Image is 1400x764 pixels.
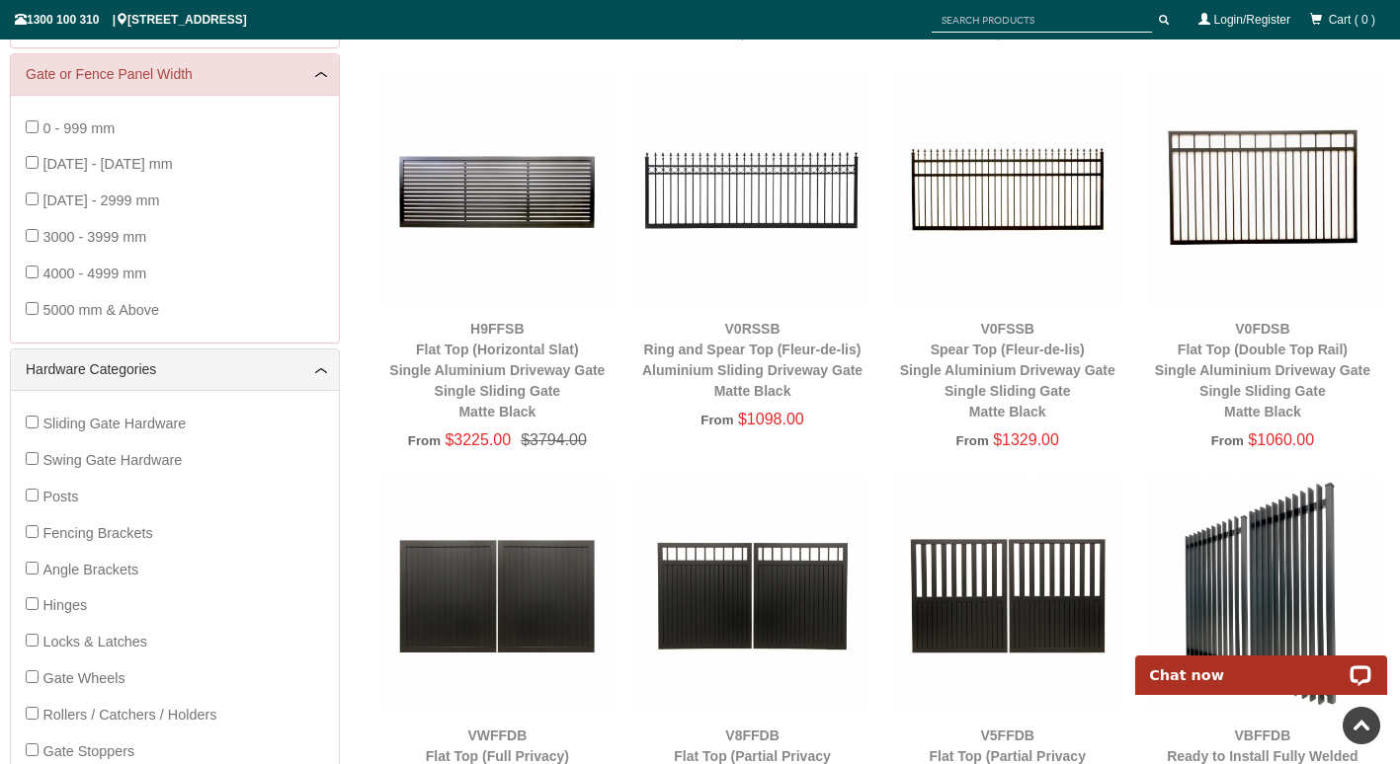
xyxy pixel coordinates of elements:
img: V8FFDB - Flat Top (Partial Privacy approx.85%) - Double Aluminium Driveway Gates - Double Swing G... [634,478,869,713]
a: H9FFSBFlat Top (Horizontal Slat)Single Aluminium Driveway GateSingle Sliding GateMatte Black [389,321,605,420]
span: From [408,433,441,448]
img: V5FFDB - Flat Top (Partial Privacy approx.50%) - Double Aluminium Driveway Gates - Double Swing G... [890,478,1125,713]
span: Gate Wheels [42,670,124,686]
img: H9FFSB - Flat Top (Horizontal Slat) - Single Aluminium Driveway Gate - Single Sliding Gate - Matt... [379,72,615,307]
span: 1300 100 310 | [STREET_ADDRESS] [15,13,247,27]
img: V0RSSB - Ring and Spear Top (Fleur-de-lis) - Aluminium Sliding Driveway Gate - Matte Black - Gate... [634,72,869,307]
span: $1060.00 [1248,431,1314,448]
span: Sliding Gate Hardware [42,416,186,431]
span: Fencing Brackets [42,525,152,541]
span: Locks & Latches [42,634,147,649]
span: $1329.00 [993,431,1059,448]
img: VWFFDB - Flat Top (Full Privacy) - Double Aluminium Driveway Gates - Double Swing Gates - Matte B... [379,478,615,713]
span: Gate Stoppers [42,743,134,759]
iframe: LiveChat chat widget [1122,633,1400,695]
span: $1098.00 [738,411,804,427]
a: Gate or Fence Panel Width [26,64,324,85]
span: From [1211,433,1244,448]
a: V0FDSBFlat Top (Double Top Rail)Single Aluminium Driveway GateSingle Sliding GateMatte Black [1155,321,1370,420]
span: Cart ( 0 ) [1329,13,1375,27]
a: V0FSSBSpear Top (Fleur-de-lis)Single Aluminium Driveway GateSingle Sliding GateMatte Black [900,321,1115,420]
span: [DATE] - 2999 mm [42,192,159,208]
img: VBFFDB - Ready to Install Fully Welded 65x16mm Vertical Blade - Aluminium Double Swing Gates - Ma... [1145,478,1380,713]
span: Hinges [42,597,87,613]
span: Angle Brackets [42,562,138,577]
span: From [956,433,989,448]
span: 4000 - 4999 mm [42,266,146,281]
input: SEARCH PRODUCTS [932,8,1152,33]
span: Rollers / Catchers / Holders [42,707,216,723]
span: 5000 mm & Above [42,302,159,318]
a: Hardware Categories [26,359,324,380]
img: V0FDSB - Flat Top (Double Top Rail) - Single Aluminium Driveway Gate - Single Sliding Gate - Matt... [1145,72,1380,307]
span: Posts [42,489,78,504]
span: 3000 - 3999 mm [42,229,146,245]
a: V0RSSBRing and Spear Top (Fleur-de-lis)Aluminium Sliding Driveway GateMatte Black [642,321,863,399]
span: $3794.00 [511,431,587,448]
img: V0FSSB - Spear Top (Fleur-de-lis) - Single Aluminium Driveway Gate - Single Sliding Gate - Matte ... [890,72,1125,307]
span: $3225.00 [445,431,511,448]
span: Swing Gate Hardware [42,452,182,468]
a: Login/Register [1214,13,1290,27]
span: From [700,413,733,427]
span: [DATE] - [DATE] mm [42,156,172,172]
span: 0 - 999 mm [42,120,115,136]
